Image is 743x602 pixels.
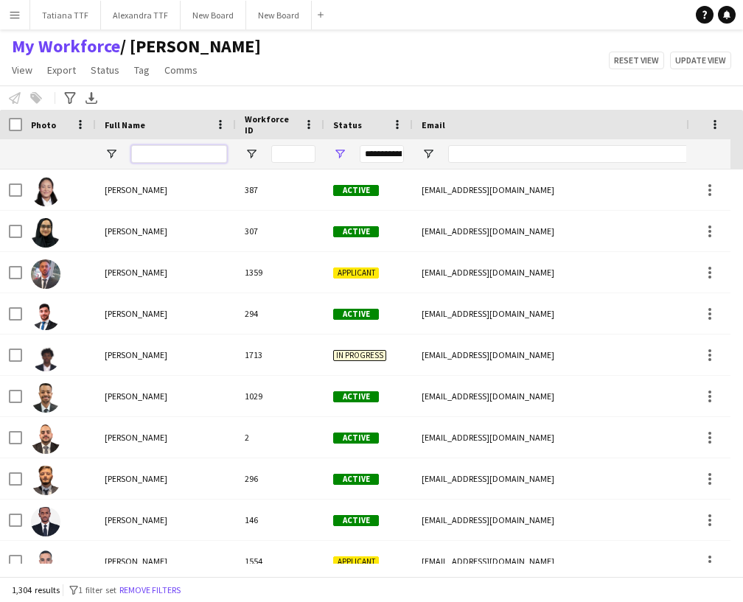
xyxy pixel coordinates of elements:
[236,335,324,375] div: 1713
[101,1,181,29] button: Alexandra TTF
[413,417,708,458] div: [EMAIL_ADDRESS][DOMAIN_NAME]
[670,52,731,69] button: Update view
[105,119,145,130] span: Full Name
[236,169,324,210] div: 387
[448,145,699,163] input: Email Filter Input
[422,119,445,130] span: Email
[105,147,118,161] button: Open Filter Menu
[333,391,379,402] span: Active
[78,584,116,595] span: 1 filter set
[333,350,386,361] span: In progress
[333,185,379,196] span: Active
[105,514,167,525] span: [PERSON_NAME]
[128,60,156,80] a: Tag
[31,548,60,578] img: Abdallah Aitoukheddi
[413,500,708,540] div: [EMAIL_ADDRESS][DOMAIN_NAME]
[236,500,324,540] div: 146
[105,473,167,484] span: [PERSON_NAME]
[85,60,125,80] a: Status
[413,169,708,210] div: [EMAIL_ADDRESS][DOMAIN_NAME]
[91,63,119,77] span: Status
[12,63,32,77] span: View
[134,63,150,77] span: Tag
[30,1,101,29] button: Tatiana TTF
[31,424,60,454] img: Abdalla Shafei
[333,119,362,130] span: Status
[105,556,167,567] span: [PERSON_NAME]
[236,458,324,499] div: 296
[83,89,100,107] app-action-btn: Export XLSX
[105,349,167,360] span: [PERSON_NAME]
[31,301,60,330] img: Abdalla Elobaid
[413,458,708,499] div: [EMAIL_ADDRESS][DOMAIN_NAME]
[6,60,38,80] a: View
[333,226,379,237] span: Active
[413,376,708,416] div: [EMAIL_ADDRESS][DOMAIN_NAME]
[413,211,708,251] div: [EMAIL_ADDRESS][DOMAIN_NAME]
[131,145,227,163] input: Full Name Filter Input
[105,308,167,319] span: [PERSON_NAME]
[333,309,379,320] span: Active
[236,541,324,581] div: 1554
[31,507,60,536] img: Abdalla Suliman
[271,145,315,163] input: Workforce ID Filter Input
[105,391,167,402] span: [PERSON_NAME]
[105,225,167,237] span: [PERSON_NAME]
[413,541,708,581] div: [EMAIL_ADDRESS][DOMAIN_NAME]
[413,335,708,375] div: [EMAIL_ADDRESS][DOMAIN_NAME]
[246,1,312,29] button: New Board
[31,383,60,413] img: Abdalla Ibrahim
[413,293,708,334] div: [EMAIL_ADDRESS][DOMAIN_NAME]
[181,1,246,29] button: New Board
[31,259,60,289] img: Abdalla Ali
[12,35,120,57] a: My Workforce
[333,267,379,279] span: Applicant
[105,267,167,278] span: [PERSON_NAME]
[158,60,203,80] a: Comms
[609,52,664,69] button: Reset view
[61,89,79,107] app-action-btn: Advanced filters
[333,556,379,567] span: Applicant
[31,466,60,495] img: Abdalla Shahin
[120,35,261,57] span: TATIANA
[105,184,167,195] span: [PERSON_NAME]
[31,218,60,248] img: Aayisha Mezna
[47,63,76,77] span: Export
[245,147,258,161] button: Open Filter Menu
[333,515,379,526] span: Active
[236,417,324,458] div: 2
[236,211,324,251] div: 307
[245,113,298,136] span: Workforce ID
[333,147,346,161] button: Open Filter Menu
[41,60,82,80] a: Export
[105,432,167,443] span: [PERSON_NAME]
[333,433,379,444] span: Active
[31,177,60,206] img: Aahd Abdullah
[422,147,435,161] button: Open Filter Menu
[116,582,184,598] button: Remove filters
[413,252,708,293] div: [EMAIL_ADDRESS][DOMAIN_NAME]
[31,119,56,130] span: Photo
[31,342,60,371] img: Abdalla Hassan
[236,376,324,416] div: 1029
[333,474,379,485] span: Active
[164,63,198,77] span: Comms
[236,252,324,293] div: 1359
[236,293,324,334] div: 294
